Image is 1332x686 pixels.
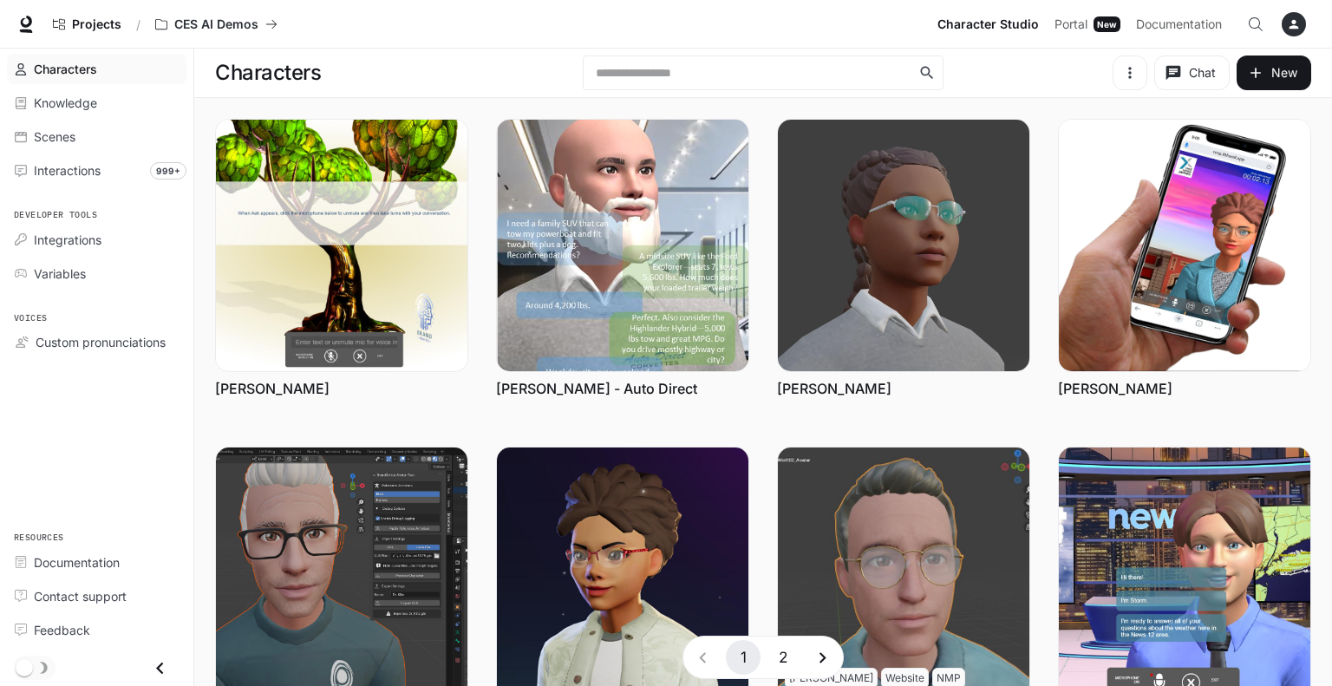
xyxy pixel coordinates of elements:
[930,7,1046,42] a: Character Studio
[1058,379,1172,398] a: [PERSON_NAME]
[682,636,844,679] nav: pagination navigation
[7,327,186,357] a: Custom pronunciations
[7,121,186,152] a: Scenes
[36,333,166,351] span: Custom pronunciations
[1238,7,1273,42] button: Open Command Menu
[174,17,258,32] p: CES AI Demos
[1237,56,1311,90] button: New
[34,587,127,605] span: Contact support
[806,640,840,675] button: Go to next page
[147,7,285,42] button: All workspaces
[16,657,33,676] span: Dark mode toggle
[1129,7,1235,42] a: Documentation
[34,161,101,180] span: Interactions
[778,120,1029,371] img: Charles
[496,379,697,398] a: [PERSON_NAME] - Auto Direct
[34,127,75,146] span: Scenes
[129,16,147,34] div: /
[726,640,761,675] button: page 1
[34,94,97,112] span: Knowledge
[34,60,97,78] span: Characters
[766,640,800,675] button: Go to page 2
[7,581,186,611] a: Contact support
[7,155,186,186] a: Interactions
[7,615,186,645] a: Feedback
[34,621,90,639] span: Feedback
[7,258,186,289] a: Variables
[497,120,748,371] img: Bob - Auto Direct
[215,56,321,90] h1: Characters
[34,231,101,249] span: Integrations
[7,547,186,578] a: Documentation
[140,650,180,686] button: Close drawer
[1154,56,1230,90] button: Chat
[7,88,186,118] a: Knowledge
[34,265,86,283] span: Variables
[1094,16,1120,32] div: New
[72,17,121,32] span: Projects
[45,7,129,42] a: Go to projects
[150,162,186,180] span: 999+
[937,14,1039,36] span: Character Studio
[1048,7,1127,42] a: PortalNew
[7,54,186,84] a: Characters
[1054,14,1087,36] span: Portal
[215,379,330,398] a: [PERSON_NAME]
[216,120,467,371] img: Ash Adman
[7,225,186,255] a: Integrations
[1059,120,1310,371] img: Cliff-Rusnak
[34,553,120,572] span: Documentation
[777,379,891,398] a: [PERSON_NAME]
[1136,14,1222,36] span: Documentation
